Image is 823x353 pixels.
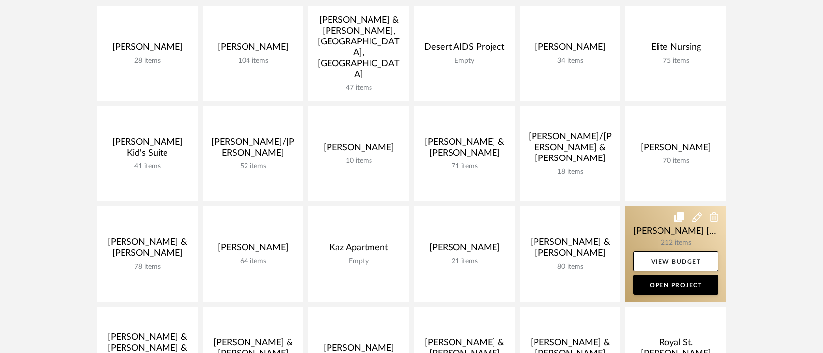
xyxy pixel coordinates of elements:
div: 52 items [210,162,295,171]
div: 70 items [633,157,718,165]
div: [PERSON_NAME] [210,242,295,257]
div: 10 items [316,157,401,165]
div: 34 items [528,57,613,65]
div: [PERSON_NAME] & [PERSON_NAME] [105,237,190,263]
div: [PERSON_NAME]/[PERSON_NAME] & [PERSON_NAME] [528,131,613,168]
div: [PERSON_NAME] & [PERSON_NAME] [422,137,507,162]
div: 71 items [422,162,507,171]
a: View Budget [633,251,718,271]
div: 47 items [316,84,401,92]
div: Desert AIDS Project [422,42,507,57]
div: 41 items [105,162,190,171]
a: Open Project [633,275,718,295]
div: [PERSON_NAME] Kid's Suite [105,137,190,162]
div: 18 items [528,168,613,176]
div: [PERSON_NAME] & [PERSON_NAME], [GEOGRAPHIC_DATA], [GEOGRAPHIC_DATA] [316,15,401,84]
div: Empty [422,57,507,65]
div: 28 items [105,57,190,65]
div: 64 items [210,257,295,266]
div: [PERSON_NAME] [316,142,401,157]
div: [PERSON_NAME] [210,42,295,57]
div: [PERSON_NAME] & [PERSON_NAME] [528,237,613,263]
div: [PERSON_NAME] [528,42,613,57]
div: [PERSON_NAME] [633,142,718,157]
div: Kaz Apartment [316,242,401,257]
div: Empty [316,257,401,266]
div: 78 items [105,263,190,271]
div: 75 items [633,57,718,65]
div: [PERSON_NAME]/[PERSON_NAME] [210,137,295,162]
div: [PERSON_NAME] [105,42,190,57]
div: 104 items [210,57,295,65]
div: 21 items [422,257,507,266]
div: 80 items [528,263,613,271]
div: Elite Nursing [633,42,718,57]
div: [PERSON_NAME] [422,242,507,257]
